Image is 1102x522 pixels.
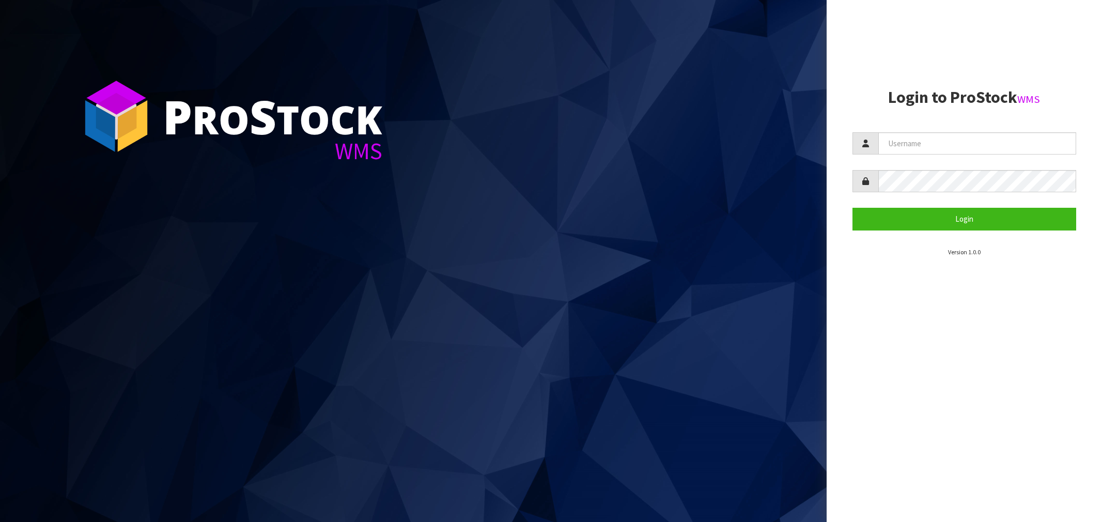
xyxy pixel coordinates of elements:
img: ProStock Cube [77,78,155,155]
small: WMS [1017,93,1040,106]
h2: Login to ProStock [852,88,1076,106]
small: Version 1.0.0 [948,248,981,256]
span: P [163,85,192,148]
span: S [250,85,276,148]
div: WMS [163,140,382,163]
input: Username [878,132,1076,155]
button: Login [852,208,1076,230]
div: ro tock [163,93,382,140]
